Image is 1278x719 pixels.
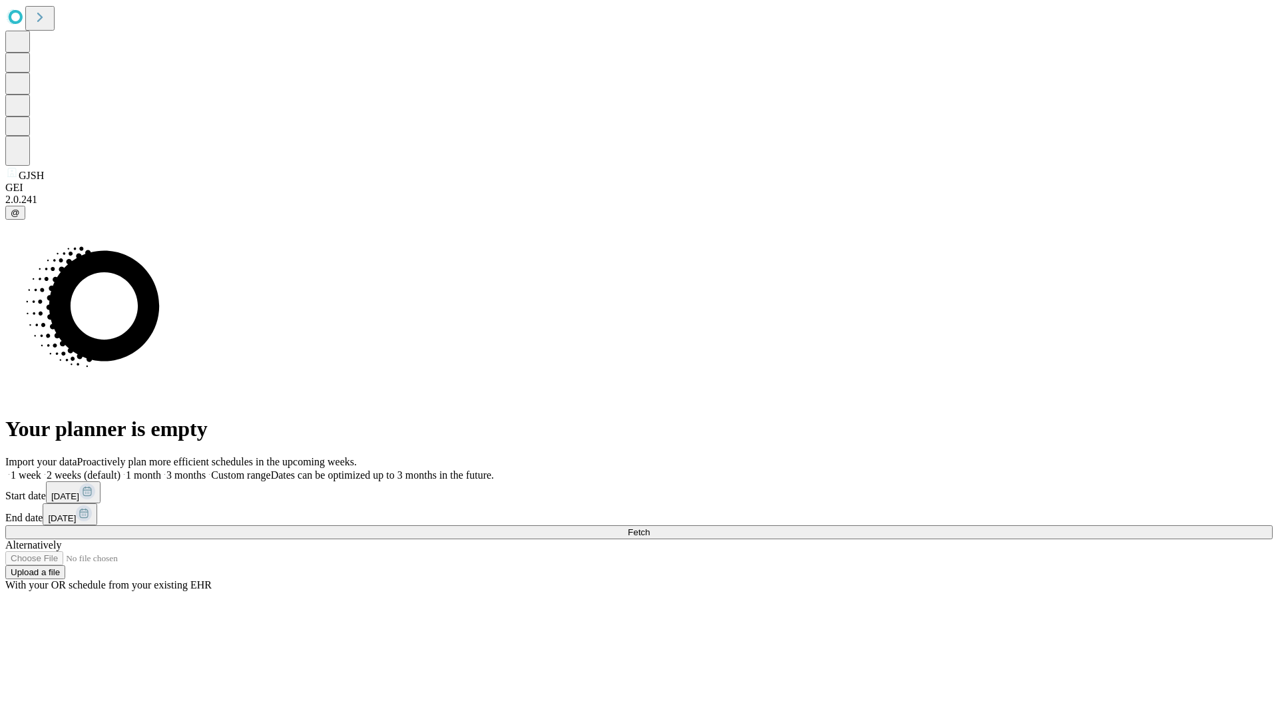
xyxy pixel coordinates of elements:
span: [DATE] [48,513,76,523]
h1: Your planner is empty [5,417,1273,441]
button: [DATE] [46,481,101,503]
span: Fetch [628,527,650,537]
div: GEI [5,182,1273,194]
span: [DATE] [51,491,79,501]
button: Upload a file [5,565,65,579]
span: Proactively plan more efficient schedules in the upcoming weeks. [77,456,357,467]
span: 3 months [166,469,206,481]
span: Import your data [5,456,77,467]
span: Custom range [211,469,270,481]
button: Fetch [5,525,1273,539]
div: End date [5,503,1273,525]
button: @ [5,206,25,220]
span: GJSH [19,170,44,181]
span: 1 week [11,469,41,481]
span: 1 month [126,469,161,481]
span: With your OR schedule from your existing EHR [5,579,212,591]
span: @ [11,208,20,218]
div: Start date [5,481,1273,503]
span: 2 weeks (default) [47,469,120,481]
button: [DATE] [43,503,97,525]
span: Dates can be optimized up to 3 months in the future. [271,469,494,481]
div: 2.0.241 [5,194,1273,206]
span: Alternatively [5,539,61,551]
